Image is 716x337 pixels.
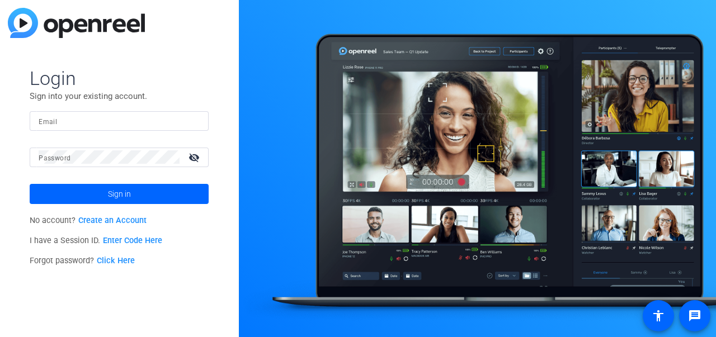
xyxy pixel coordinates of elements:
a: Enter Code Here [103,236,162,245]
span: Login [30,67,209,90]
mat-label: Email [39,118,57,126]
span: No account? [30,216,147,225]
mat-icon: message [688,309,701,322]
a: Create an Account [78,216,147,225]
span: Sign in [108,180,131,208]
img: blue-gradient.svg [8,8,145,38]
span: I have a Session ID. [30,236,162,245]
mat-icon: accessibility [652,309,665,322]
mat-icon: visibility_off [182,149,209,165]
mat-label: Password [39,154,70,162]
a: Click Here [97,256,135,265]
p: Sign into your existing account. [30,90,209,102]
input: Enter Email Address [39,114,200,127]
span: Forgot password? [30,256,135,265]
button: Sign in [30,184,209,204]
